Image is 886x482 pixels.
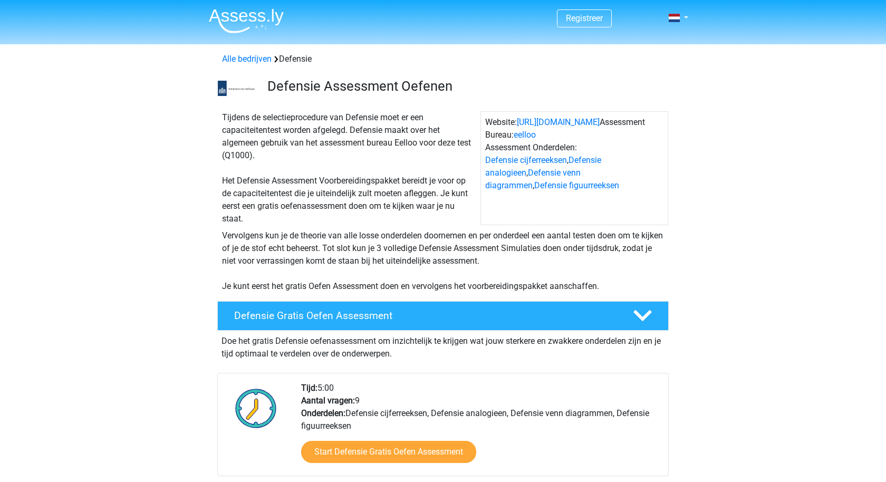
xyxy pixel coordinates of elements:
[213,301,673,331] a: Defensie Gratis Oefen Assessment
[485,168,581,190] a: Defensie venn diagrammen
[301,396,355,406] b: Aantal vragen:
[222,54,272,64] a: Alle bedrijven
[566,13,603,23] a: Registreer
[218,53,668,65] div: Defensie
[517,117,600,127] a: [URL][DOMAIN_NAME]
[209,8,284,33] img: Assessly
[218,111,480,225] div: Tijdens de selectieprocedure van Defensie moet er een capaciteitentest worden afgelegd. Defensie ...
[534,180,619,190] a: Defensie figuurreeksen
[301,408,345,418] b: Onderdelen:
[218,229,668,293] div: Vervolgens kun je de theorie van alle losse onderdelen doornemen en per onderdeel een aantal test...
[485,155,567,165] a: Defensie cijferreeksen
[480,111,668,225] div: Website: Assessment Bureau: Assessment Onderdelen: , , ,
[217,331,669,360] div: Doe het gratis Defensie oefenassessment om inzichtelijk te krijgen wat jouw sterkere en zwakkere ...
[267,78,660,94] h3: Defensie Assessment Oefenen
[514,130,536,140] a: eelloo
[485,155,601,178] a: Defensie analogieen
[301,441,476,463] a: Start Defensie Gratis Oefen Assessment
[234,310,616,322] h4: Defensie Gratis Oefen Assessment
[293,382,668,476] div: 5:00 9 Defensie cijferreeksen, Defensie analogieen, Defensie venn diagrammen, Defensie figuurreeksen
[229,382,283,435] img: Klok
[301,383,317,393] b: Tijd:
